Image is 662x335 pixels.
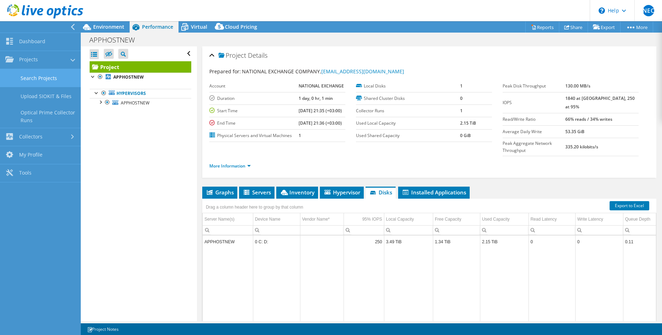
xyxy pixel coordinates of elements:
[433,235,480,248] td: Column Free Capacity, Value 1.34 TiB
[191,23,207,30] span: Virtual
[460,95,463,101] b: 0
[219,52,246,59] span: Project
[344,213,384,226] td: 95% IOPS Column
[90,98,191,107] a: APPHOSTNEW
[253,235,300,248] td: Column Device Name, Value 0 C: D:
[356,120,460,127] label: Used Local Capacity
[503,140,565,154] label: Peak Aggregate Network Throughput
[209,120,298,127] label: End Time
[242,68,404,75] span: NATIONAL EXCHANGE COMPANY,
[86,36,146,44] h1: APPHOSTNEW
[300,225,344,235] td: Column Vendor Name*, Filter cell
[299,120,342,126] b: [DATE] 21:36 (+03:00)
[575,213,623,226] td: Write Latency Column
[433,225,480,235] td: Column Free Capacity, Filter cell
[321,68,404,75] a: [EMAIL_ADDRESS][DOMAIN_NAME]
[503,83,565,90] label: Peak Disk Throughput
[482,215,510,223] div: Used Capacity
[280,189,315,196] span: Inventory
[243,189,271,196] span: Servers
[90,89,191,98] a: Hypervisors
[344,225,384,235] td: Column 95% IOPS, Filter cell
[588,22,621,33] a: Export
[503,116,565,123] label: Read/Write Ratio
[503,99,565,106] label: IOPS
[565,129,584,135] b: 53.35 GiB
[386,215,414,223] div: Local Capacity
[356,107,460,114] label: Collector Runs
[323,189,360,196] span: Hypervisor
[620,22,653,33] a: More
[528,235,575,248] td: Column Read Latency, Value 0
[209,107,298,114] label: Start Time
[248,51,267,59] span: Details
[531,215,557,223] div: Read Latency
[625,215,650,223] div: Queue Depth
[253,225,300,235] td: Column Device Name, Filter cell
[300,213,344,226] td: Vendor Name* Column
[480,235,528,248] td: Column Used Capacity, Value 2.15 TiB
[559,22,588,33] a: Share
[209,83,298,90] label: Account
[206,189,234,196] span: Graphs
[209,163,251,169] a: More Information
[356,83,460,90] label: Local Disks
[113,74,144,80] b: APPHOSTNEW
[384,213,433,226] td: Local Capacity Column
[362,215,382,223] div: 95% IOPS
[93,23,124,30] span: Environment
[302,215,342,223] div: Vendor Name*
[460,132,471,138] b: 0 GiB
[503,128,565,135] label: Average Daily Write
[209,95,298,102] label: Duration
[255,215,281,223] div: Device Name
[299,95,333,101] b: 1 day, 0 hr, 1 min
[82,325,124,334] a: Project Notes
[384,225,433,235] td: Column Local Capacity, Filter cell
[460,108,463,114] b: 1
[356,95,460,102] label: Shared Cluster Disks
[203,235,253,248] td: Column Server Name(s), Value APPHOSTNEW
[433,213,480,226] td: Free Capacity Column
[344,235,384,248] td: Column 95% IOPS, Value 250
[209,68,241,75] label: Prepared for:
[525,22,559,33] a: Reports
[90,73,191,82] a: APPHOSTNEW
[90,61,191,73] a: Project
[435,215,462,223] div: Free Capacity
[565,83,590,89] b: 130.00 MB/s
[209,132,298,139] label: Physical Servers and Virtual Machines
[460,83,463,89] b: 1
[643,5,654,16] span: NEC
[299,132,301,138] b: 1
[356,132,460,139] label: Used Shared Capacity
[121,100,149,106] span: APPHOSTNEW
[460,120,476,126] b: 2.15 TiB
[203,225,253,235] td: Column Server Name(s), Filter cell
[384,235,433,248] td: Column Local Capacity, Value 3.49 TiB
[565,116,612,122] b: 66% reads / 34% writes
[528,225,575,235] td: Column Read Latency, Filter cell
[480,225,528,235] td: Column Used Capacity, Filter cell
[565,95,635,110] b: 1840 at [GEOGRAPHIC_DATA], 250 at 95%
[299,83,344,89] b: NATIONAL EXCHANGE
[369,189,392,196] span: Disks
[610,201,649,210] a: Export to Excel
[204,202,305,212] div: Drag a column header here to group by that column
[480,213,528,226] td: Used Capacity Column
[204,215,234,223] div: Server Name(s)
[402,189,466,196] span: Installed Applications
[300,235,344,248] td: Column Vendor Name*, Value
[575,235,623,248] td: Column Write Latency, Value 0
[577,215,603,223] div: Write Latency
[575,225,623,235] td: Column Write Latency, Filter cell
[599,7,605,14] svg: \n
[253,213,300,226] td: Device Name Column
[299,108,342,114] b: [DATE] 21:35 (+03:00)
[528,213,575,226] td: Read Latency Column
[142,23,173,30] span: Performance
[565,144,598,150] b: 335.20 kilobits/s
[225,23,257,30] span: Cloud Pricing
[203,213,253,226] td: Server Name(s) Column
